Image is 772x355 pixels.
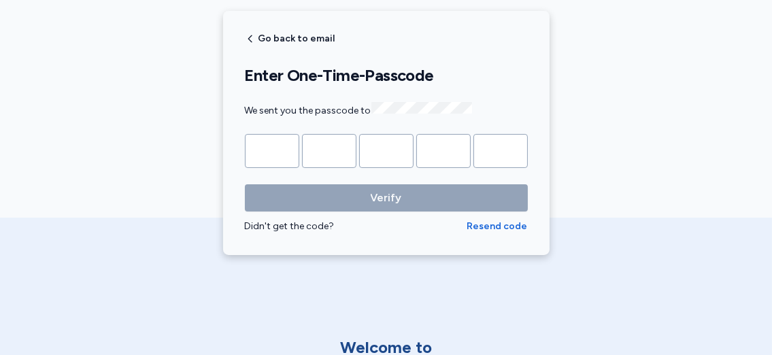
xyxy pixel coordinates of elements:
[245,105,472,116] span: We sent you the passcode to
[245,33,335,44] button: Go back to email
[258,34,335,44] span: Go back to email
[371,190,402,206] span: Verify
[473,134,528,168] input: Please enter OTP character 5
[467,220,528,233] button: Resend code
[245,184,528,212] button: Verify
[302,134,356,168] input: Please enter OTP character 2
[416,134,471,168] input: Please enter OTP character 4
[359,134,414,168] input: Please enter OTP character 3
[245,220,467,233] div: Didn't get the code?
[245,134,299,168] input: Please enter OTP character 1
[245,65,528,86] h1: Enter One-Time-Passcode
